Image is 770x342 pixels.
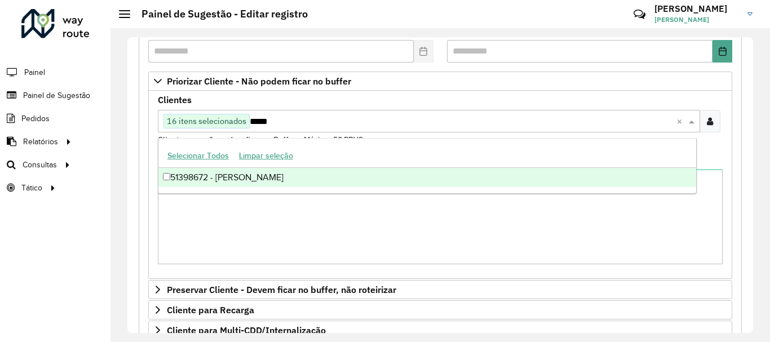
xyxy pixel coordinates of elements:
a: Contato Rápido [627,2,652,26]
div: Priorizar Cliente - Não podem ficar no buffer [148,91,732,279]
button: Selecionar Todos [162,147,234,165]
span: Priorizar Cliente - Não podem ficar no buffer [167,77,351,86]
a: Preservar Cliente - Devem ficar no buffer, não roteirizar [148,280,732,299]
span: Relatórios [23,136,58,148]
a: Cliente para Multi-CDD/Internalização [148,321,732,340]
h2: Painel de Sugestão - Editar registro [130,8,308,20]
span: [PERSON_NAME] [654,15,739,25]
span: 16 itens selecionados [164,114,249,128]
label: Clientes [158,93,192,106]
ng-dropdown-panel: Options list [158,138,697,194]
h3: [PERSON_NAME] [654,3,739,14]
span: Preservar Cliente - Devem ficar no buffer, não roteirizar [167,285,396,294]
button: Choose Date [713,40,732,63]
small: Clientes que não podem ficar no Buffer – Máximo 50 PDVS [158,135,363,145]
span: Cliente para Recarga [167,305,254,314]
span: Painel [24,66,45,78]
span: Cliente para Multi-CDD/Internalização [167,326,326,335]
span: Clear all [676,114,686,128]
span: Pedidos [21,113,50,125]
span: Consultas [23,159,57,171]
span: Tático [21,182,42,194]
a: Priorizar Cliente - Não podem ficar no buffer [148,72,732,91]
button: Limpar seleção [234,147,298,165]
span: Painel de Sugestão [23,90,90,101]
a: Cliente para Recarga [148,300,732,319]
div: 51398672 - [PERSON_NAME] [158,168,696,187]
